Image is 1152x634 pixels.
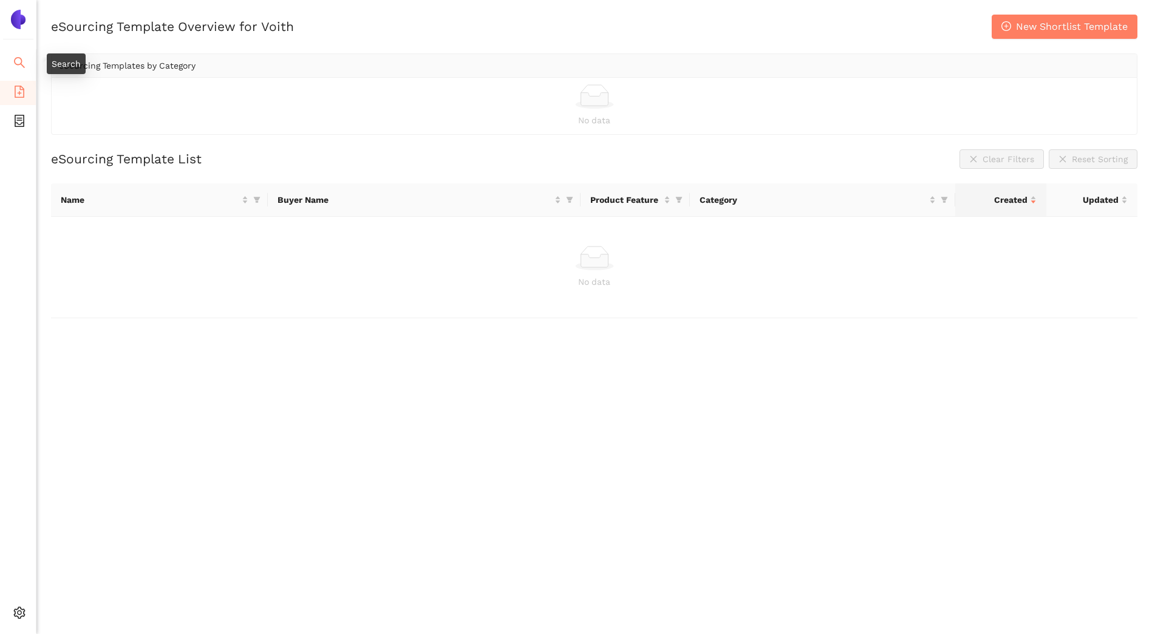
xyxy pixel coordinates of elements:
span: filter [564,191,576,209]
h2: eSourcing Template Overview for Voith [51,18,294,35]
th: this column's title is Name,this column is sortable [51,183,268,217]
span: Updated [1056,193,1119,206]
span: filter [941,196,948,203]
th: this column's title is Category,this column is sortable [690,183,956,217]
span: Name [61,193,239,206]
span: container [13,111,26,135]
span: New Shortlist Template [1016,19,1128,34]
div: Search [47,53,86,74]
span: search [13,52,26,77]
span: filter [938,191,950,209]
span: filter [566,196,573,203]
span: filter [675,196,683,203]
button: closeClear Filters [959,149,1044,169]
span: Buyer Name [278,193,552,206]
h2: eSourcing Template List [51,150,202,168]
div: No data [61,275,1128,288]
span: filter [673,191,685,209]
span: setting [13,602,26,627]
span: Category [700,193,927,206]
th: this column's title is Updated,this column is sortable [1046,183,1137,217]
img: Logo [9,10,28,29]
span: Created [965,193,1028,206]
div: No data [59,114,1130,127]
span: filter [253,196,261,203]
th: this column's title is Buyer Name,this column is sortable [268,183,581,217]
button: closeReset Sorting [1049,149,1137,169]
button: plus-circleNew Shortlist Template [992,15,1137,39]
th: this column's title is Product Feature,this column is sortable [581,183,690,217]
span: eSourcing Templates by Category [59,61,196,70]
span: Product Feature [590,193,661,206]
span: filter [251,191,263,209]
span: plus-circle [1001,21,1011,33]
span: file-add [13,81,26,106]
